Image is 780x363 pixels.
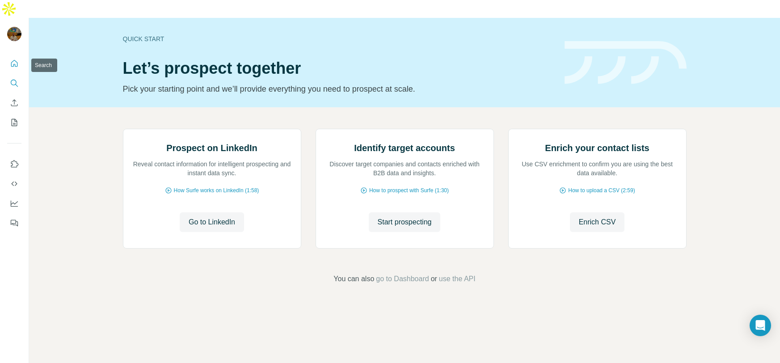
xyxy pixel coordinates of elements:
[7,75,21,91] button: Search
[7,156,21,172] button: Use Surfe on LinkedIn
[333,274,374,284] span: You can also
[378,217,432,228] span: Start prospecting
[579,217,616,228] span: Enrich CSV
[354,142,455,154] h2: Identify target accounts
[7,27,21,41] img: Avatar
[570,212,625,232] button: Enrich CSV
[7,95,21,111] button: Enrich CSV
[369,186,449,194] span: How to prospect with Surfe (1:30)
[123,59,554,77] h1: Let’s prospect together
[123,34,554,43] div: Quick start
[439,274,476,284] button: use the API
[7,114,21,131] button: My lists
[376,274,429,284] button: go to Dashboard
[369,212,441,232] button: Start prospecting
[325,160,485,177] p: Discover target companies and contacts enriched with B2B data and insights.
[174,186,259,194] span: How Surfe works on LinkedIn (1:58)
[123,83,554,95] p: Pick your starting point and we’ll provide everything you need to prospect at scale.
[7,195,21,211] button: Dashboard
[189,217,235,228] span: Go to LinkedIn
[431,274,437,284] span: or
[132,160,292,177] p: Reveal contact information for intelligent prospecting and instant data sync.
[568,186,635,194] span: How to upload a CSV (2:59)
[565,41,687,84] img: banner
[180,212,244,232] button: Go to LinkedIn
[7,176,21,192] button: Use Surfe API
[7,55,21,72] button: Quick start
[545,142,649,154] h2: Enrich your contact lists
[750,315,771,336] div: Open Intercom Messenger
[7,215,21,231] button: Feedback
[518,160,677,177] p: Use CSV enrichment to confirm you are using the best data available.
[166,142,257,154] h2: Prospect on LinkedIn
